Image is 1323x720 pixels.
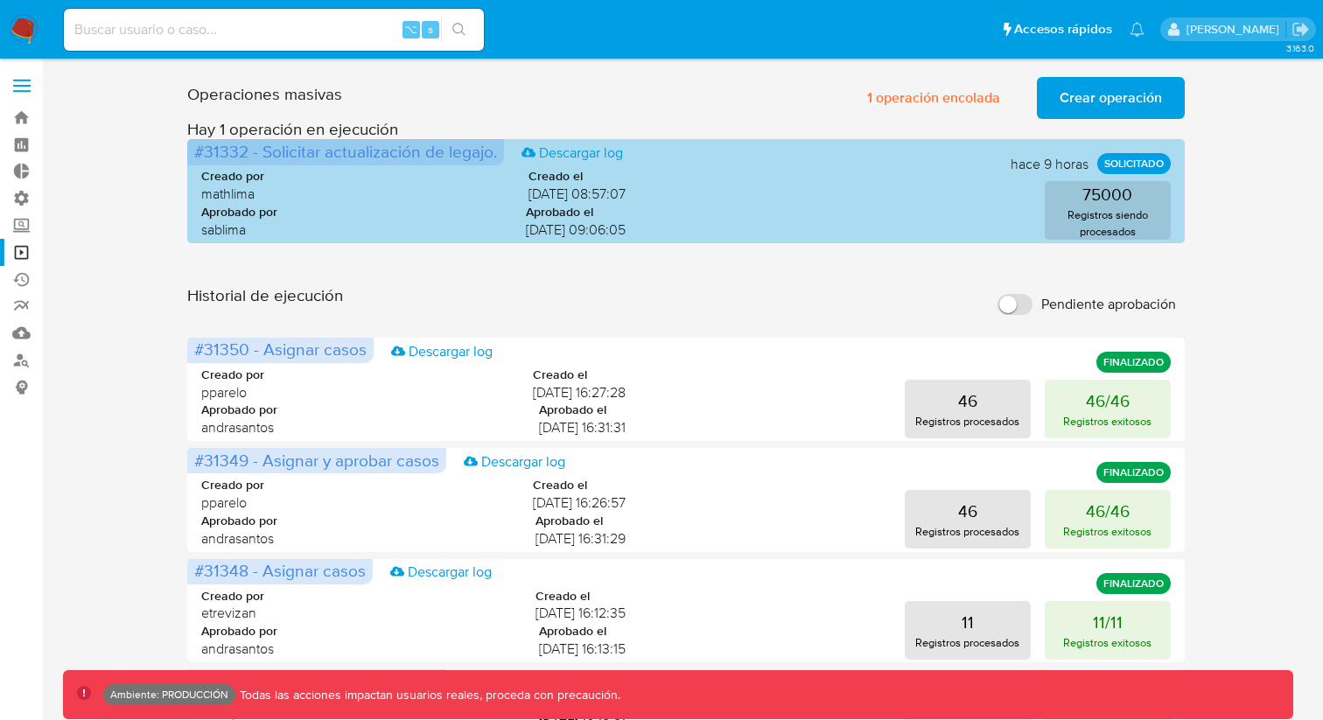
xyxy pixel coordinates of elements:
span: ⌥ [404,21,417,38]
span: Accesos rápidos [1014,20,1112,38]
p: Todas las acciones impactan usuarios reales, proceda con precaución. [235,687,620,703]
button: search-icon [441,17,477,42]
p: Ambiente: PRODUCCIÓN [110,691,228,698]
a: Notificaciones [1130,22,1144,37]
input: Buscar usuario o caso... [64,18,484,41]
a: Salir [1291,20,1310,38]
p: fabriany.orrego@mercadolibre.com.co [1186,21,1285,38]
span: s [428,21,433,38]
